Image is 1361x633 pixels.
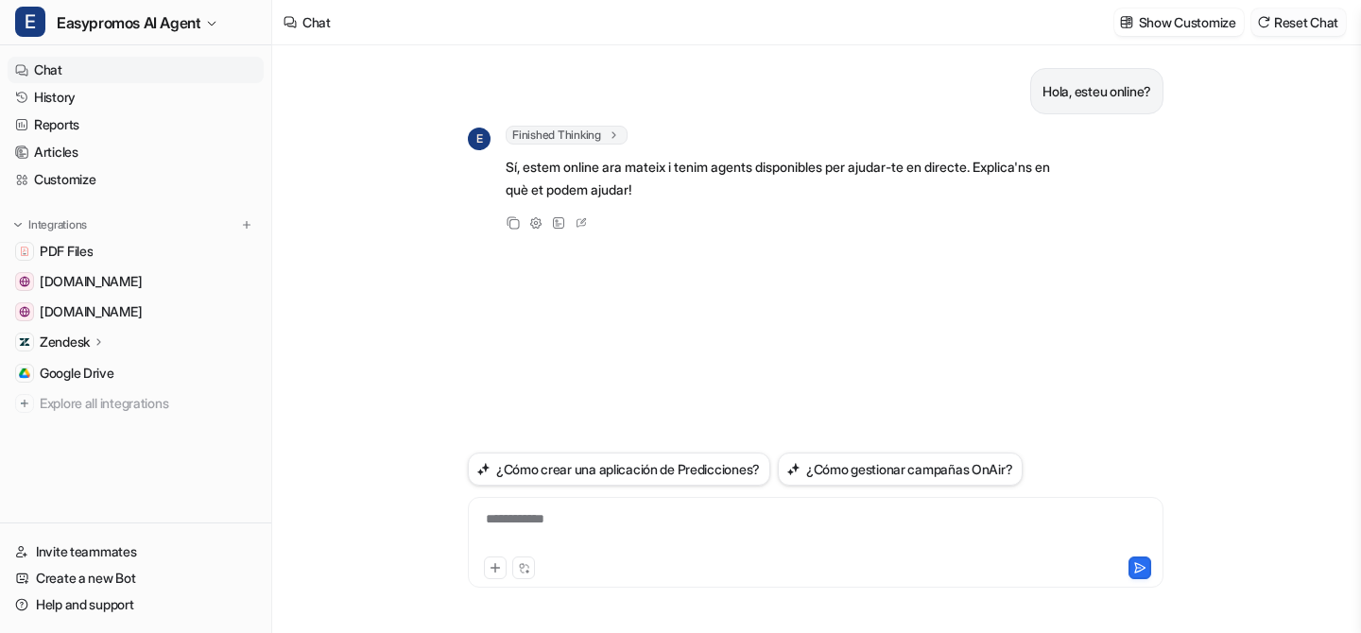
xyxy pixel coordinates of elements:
[19,368,30,379] img: Google Drive
[19,246,30,257] img: PDF Files
[778,453,1023,486] button: ¿Cómo gestionar campañas OnAir?
[57,9,200,36] span: Easypromos AI Agent
[1120,15,1133,29] img: customize
[15,394,34,413] img: explore all integrations
[8,139,264,165] a: Articles
[8,166,264,193] a: Customize
[8,84,264,111] a: History
[8,360,264,386] a: Google DriveGoogle Drive
[40,333,90,351] p: Zendesk
[1042,80,1151,103] p: Hola, esteu online?
[8,238,264,265] a: PDF FilesPDF Files
[19,306,30,317] img: easypromos-apiref.redoc.ly
[8,268,264,295] a: www.easypromosapp.com[DOMAIN_NAME]
[19,336,30,348] img: Zendesk
[468,128,491,150] span: E
[8,565,264,591] a: Create a new Bot
[40,272,142,291] span: [DOMAIN_NAME]
[40,364,114,383] span: Google Drive
[506,126,628,145] span: Finished Thinking
[506,156,1059,201] p: Sí, estem online ara mateix i tenim agents disponibles per ajudar-te en directe. Explica'ns en qu...
[1251,9,1346,36] button: Reset Chat
[302,12,331,32] div: Chat
[8,57,264,83] a: Chat
[19,276,30,287] img: www.easypromosapp.com
[8,591,264,618] a: Help and support
[468,453,770,486] button: ¿Cómo crear una aplicación de Predicciones?
[40,302,142,321] span: [DOMAIN_NAME]
[11,218,25,231] img: expand menu
[40,242,93,261] span: PDF Files
[8,111,264,138] a: Reports
[8,215,93,234] button: Integrations
[40,388,256,419] span: Explore all integrations
[15,7,45,37] span: E
[240,218,253,231] img: menu_add.svg
[1114,9,1244,36] button: Show Customize
[8,390,264,417] a: Explore all integrations
[8,299,264,325] a: easypromos-apiref.redoc.ly[DOMAIN_NAME]
[1257,15,1270,29] img: reset
[8,539,264,565] a: Invite teammates
[28,217,87,232] p: Integrations
[1139,12,1236,32] p: Show Customize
